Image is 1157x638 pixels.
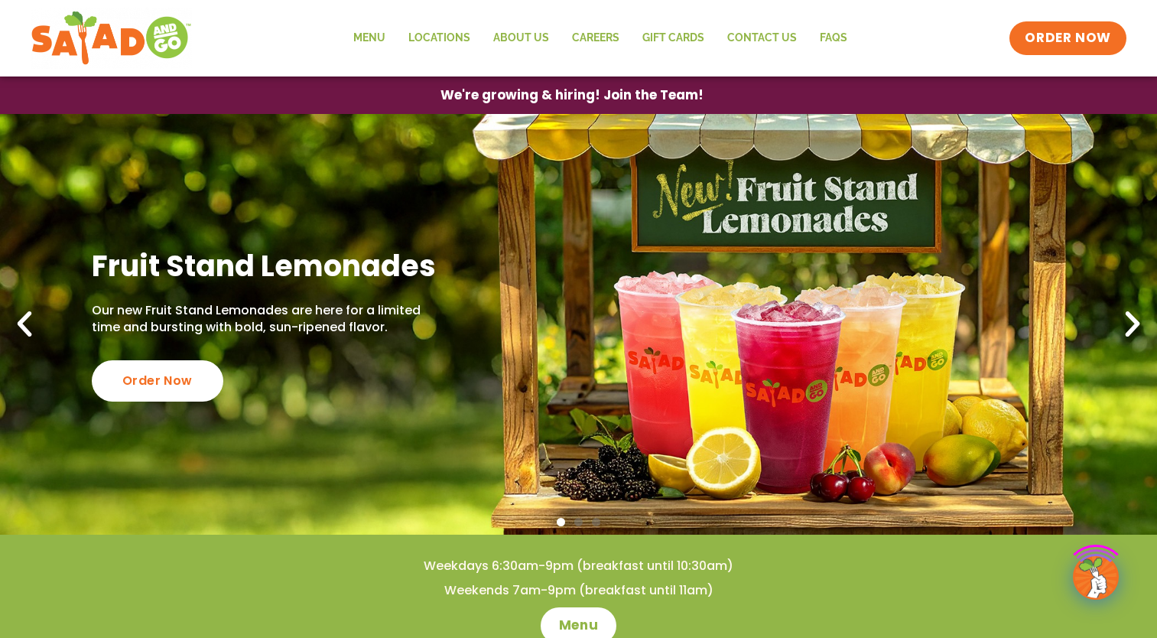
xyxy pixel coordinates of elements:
a: Contact Us [716,21,808,56]
span: Go to slide 3 [592,518,600,526]
h4: Weekdays 6:30am-9pm (breakfast until 10:30am) [31,558,1126,575]
span: Menu [559,617,598,635]
span: We're growing & hiring! Join the Team! [440,89,704,102]
span: Go to slide 2 [574,518,583,526]
a: GIFT CARDS [631,21,716,56]
a: We're growing & hiring! Join the Team! [418,77,726,113]
a: About Us [482,21,561,56]
a: ORDER NOW [1009,21,1126,55]
a: Locations [397,21,482,56]
div: Order Now [92,360,223,402]
a: Menu [342,21,397,56]
div: Previous slide [8,308,41,341]
span: ORDER NOW [1025,29,1110,47]
h4: Weekends 7am-9pm (breakfast until 11am) [31,582,1126,599]
span: Go to slide 1 [557,518,565,526]
img: new-SAG-logo-768×292 [31,8,192,69]
p: Our new Fruit Stand Lemonades are here for a limited time and bursting with bold, sun-ripened fla... [92,302,444,337]
div: Next slide [1116,308,1149,341]
h2: Fruit Stand Lemonades [92,247,444,285]
a: FAQs [808,21,859,56]
a: Careers [561,21,631,56]
nav: Menu [342,21,859,56]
